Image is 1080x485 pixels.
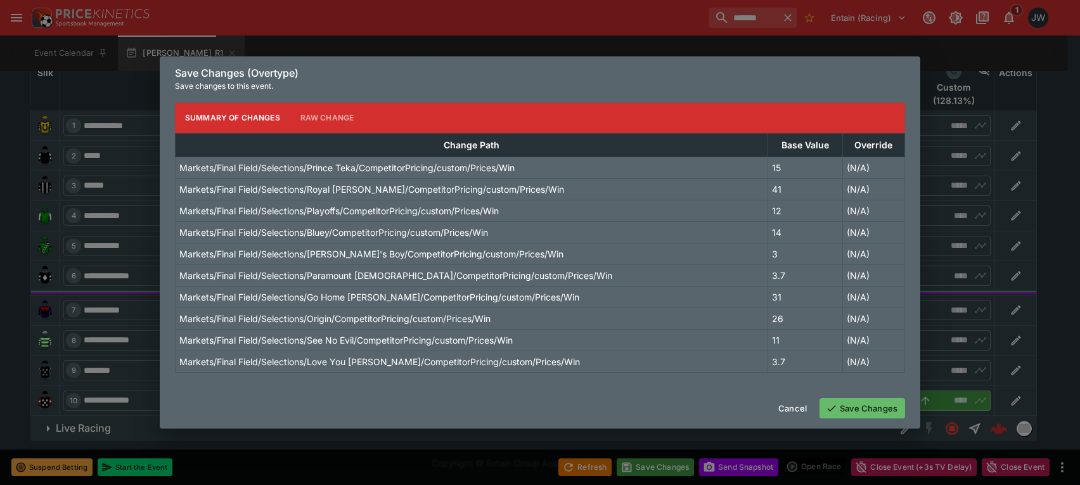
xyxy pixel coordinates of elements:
th: Base Value [768,133,842,157]
td: (N/A) [842,351,904,372]
th: Change Path [176,133,768,157]
button: Summary of Changes [175,103,290,133]
p: Markets/Final Field/Selections/Playoffs/CompetitorPricing/custom/Prices/Win [179,204,499,217]
p: Markets/Final Field/Selections/Paramount [DEMOGRAPHIC_DATA]/CompetitorPricing/custom/Prices/Win [179,269,612,282]
td: 3.7 [768,351,842,372]
td: (N/A) [842,221,904,243]
td: 15 [768,157,842,178]
p: Save changes to this event. [175,80,905,93]
button: Save Changes [820,398,905,418]
td: (N/A) [842,200,904,221]
button: Cancel [771,398,814,418]
p: Markets/Final Field/Selections/See No Evil/CompetitorPricing/custom/Prices/Win [179,333,513,347]
td: 31 [768,286,842,307]
p: Markets/Final Field/Selections/Prince Teka/CompetitorPricing/custom/Prices/Win [179,161,515,174]
td: 3 [768,243,842,264]
td: (N/A) [842,307,904,329]
td: 41 [768,178,842,200]
button: Raw Change [290,103,364,133]
td: (N/A) [842,286,904,307]
p: Markets/Final Field/Selections/Go Home [PERSON_NAME]/CompetitorPricing/custom/Prices/Win [179,290,579,304]
td: (N/A) [842,178,904,200]
p: Markets/Final Field/Selections/[PERSON_NAME]'s Boy/CompetitorPricing/custom/Prices/Win [179,247,563,261]
h6: Save Changes (Overtype) [175,67,905,80]
th: Override [842,133,904,157]
td: 11 [768,329,842,351]
td: (N/A) [842,264,904,286]
td: (N/A) [842,157,904,178]
td: 14 [768,221,842,243]
td: (N/A) [842,329,904,351]
p: Markets/Final Field/Selections/Origin/CompetitorPricing/custom/Prices/Win [179,312,491,325]
p: Markets/Final Field/Selections/Royal [PERSON_NAME]/CompetitorPricing/custom/Prices/Win [179,183,564,196]
td: (N/A) [842,243,904,264]
td: 26 [768,307,842,329]
p: Markets/Final Field/Selections/Bluey/CompetitorPricing/custom/Prices/Win [179,226,488,239]
td: 3.7 [768,264,842,286]
td: 12 [768,200,842,221]
p: Markets/Final Field/Selections/Love You [PERSON_NAME]/CompetitorPricing/custom/Prices/Win [179,355,580,368]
